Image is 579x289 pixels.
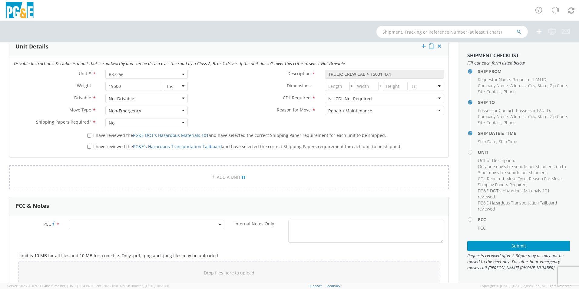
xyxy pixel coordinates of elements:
[504,89,516,95] span: Phone
[512,77,546,82] span: Requestor LAN ID
[512,77,547,83] li: ,
[478,114,508,119] span: Company Name
[510,114,527,120] li: ,
[510,83,527,89] li: ,
[93,132,386,138] span: I have reviewed the and have selected the correct Shipping Paper requirement for each unit to be ...
[478,131,570,135] h4: Ship Date & Time
[383,82,408,91] input: Height
[14,61,345,66] i: Drivable Instructions: Drivable is a unit that is roadworthy and can be driven over the road by a...
[529,176,562,181] span: Reason For Move
[478,139,496,144] span: Ship Date
[287,83,311,88] span: Dimensions
[478,158,490,163] span: Unit #
[234,221,274,227] span: Internal Notes Only
[528,83,535,88] span: City
[74,95,91,101] span: Drivable
[77,83,91,88] span: Weight
[309,284,322,288] a: Support
[109,120,114,126] div: No
[467,253,570,271] span: Requests received after 2:30pm may or may not be moved to the next day. For after hour emergency ...
[18,253,439,258] h5: Limit is 10 MB for all files and 10 MB for a one file. Only .pdf, .png and .jpeg files may be upl...
[467,60,570,66] span: Fill out each form listed below
[79,71,91,76] span: Unit #
[354,82,379,91] input: Width
[478,217,570,222] h4: PCC
[478,69,570,74] h4: Ship From
[478,158,491,164] li: ,
[204,270,254,276] span: Drop files here to upload
[36,119,91,125] span: Shipping Papers Required?
[478,114,509,120] li: ,
[109,96,134,102] div: Not Drivable
[478,83,509,89] li: ,
[550,114,567,119] span: Zip Code
[538,114,548,119] span: State
[478,164,566,175] span: Only one driveable vehicle per shipment, up to 3 not driveable vehicle per shipment
[478,188,550,200] span: PG&E DOT's Hazardous Materials 101 reviewed
[516,108,551,114] li: ,
[538,83,548,88] span: State
[528,114,536,120] li: ,
[376,26,528,38] input: Shipment, Tracking or Reference Number (at least 4 chars)
[492,158,514,163] span: Description
[43,221,51,227] span: PCC
[550,83,567,88] span: Zip Code
[277,107,311,113] span: Reason for Move
[478,225,486,231] span: PCC
[328,96,372,102] div: N - CDL Not Required
[467,241,570,251] button: Submit
[133,144,222,149] a: PG&E's Hazardous Transportation Tailboard
[478,108,514,114] li: ,
[109,71,184,77] span: B37256
[510,114,526,119] span: Address
[506,176,527,181] span: Move Type
[478,176,504,181] span: CDL Required
[15,203,49,209] h3: PCC & Notes
[550,114,568,120] li: ,
[7,284,91,288] span: Server: 2025.20.0-970904bc0f3
[132,284,169,288] span: master, [DATE] 10:25:00
[506,176,528,182] li: ,
[379,82,383,91] span: X
[550,83,568,89] li: ,
[478,120,501,125] span: Site Contact
[478,89,501,95] span: Site Contact
[478,150,570,154] h4: Unit
[478,164,568,176] li: ,
[87,134,91,138] input: I have reviewed thePG&E DOT's Hazardous Materials 101and have selected the correct Shipping Paper...
[528,83,536,89] li: ,
[69,107,91,113] span: Move Type
[478,120,502,126] li: ,
[93,144,402,149] span: I have reviewed the and have selected the correct Shipping Papers requirement for each unit to be...
[105,70,188,79] span: B37256
[109,108,141,114] div: Non-Emergency
[499,139,517,144] span: Ship Time
[529,176,563,182] li: ,
[283,95,311,101] span: CDL Required
[538,83,548,89] li: ,
[478,77,510,82] span: Requestor Name
[478,108,514,113] span: Possessor Contact
[478,188,568,200] li: ,
[478,83,508,88] span: Company Name
[478,100,570,105] h4: Ship To
[326,284,340,288] a: Feedback
[328,108,372,114] div: Repair / Maintenance
[287,71,311,76] span: Description
[538,114,548,120] li: ,
[492,158,515,164] li: ,
[15,44,48,50] h3: Unit Details
[87,145,91,149] input: I have reviewed thePG&E's Hazardous Transportation Tailboardand have selected the correct Shippin...
[510,83,526,88] span: Address
[9,165,449,189] a: ADD A UNIT
[478,182,526,188] span: Shipping Papers Required
[478,77,511,83] li: ,
[478,182,527,188] li: ,
[478,176,505,182] li: ,
[478,89,502,95] li: ,
[478,200,557,212] span: PG&E Hazardous Transportation Tailboard reviewed
[516,108,550,113] span: Possessor LAN ID
[92,284,169,288] span: Client: 2025.18.0-37e85b1
[504,120,516,125] span: Phone
[350,82,354,91] span: X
